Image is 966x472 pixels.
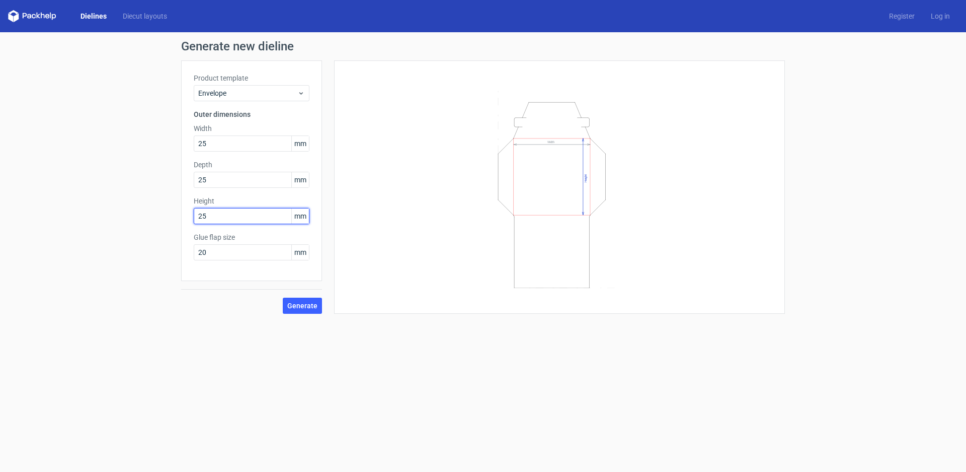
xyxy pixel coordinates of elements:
[881,11,923,21] a: Register
[194,73,309,83] label: Product template
[291,172,309,187] span: mm
[194,196,309,206] label: Height
[72,11,115,21] a: Dielines
[291,136,309,151] span: mm
[194,232,309,242] label: Glue flap size
[194,123,309,133] label: Width
[923,11,958,21] a: Log in
[283,298,322,314] button: Generate
[547,140,554,144] text: Width
[181,40,785,52] h1: Generate new dieline
[115,11,175,21] a: Diecut layouts
[194,160,309,170] label: Depth
[198,88,297,98] span: Envelope
[291,245,309,260] span: mm
[291,209,309,224] span: mm
[194,109,309,119] h3: Outer dimensions
[287,302,317,309] span: Generate
[584,174,588,182] text: Height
